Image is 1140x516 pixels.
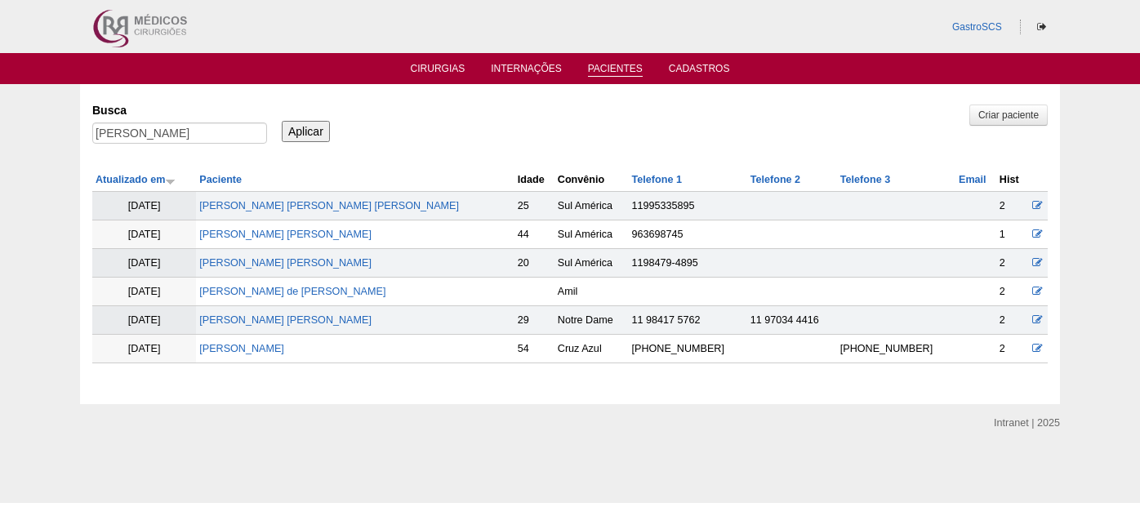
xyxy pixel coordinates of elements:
[514,168,554,192] th: Idade
[629,335,747,363] td: [PHONE_NUMBER]
[199,257,372,269] a: [PERSON_NAME] [PERSON_NAME]
[629,249,747,278] td: 1198479-4895
[92,249,196,278] td: [DATE]
[92,220,196,249] td: [DATE]
[92,192,196,220] td: [DATE]
[514,249,554,278] td: 20
[996,220,1027,249] td: 1
[837,335,955,363] td: [PHONE_NUMBER]
[92,278,196,306] td: [DATE]
[199,174,242,185] a: Paciente
[411,63,465,79] a: Cirurgias
[969,105,1048,126] a: Criar paciente
[554,220,629,249] td: Sul América
[199,229,372,240] a: [PERSON_NAME] [PERSON_NAME]
[554,306,629,335] td: Notre Dame
[588,63,643,77] a: Pacientes
[629,220,747,249] td: 963698745
[747,306,837,335] td: 11 97034 4416
[750,174,800,185] a: Telefone 2
[996,306,1027,335] td: 2
[1037,22,1046,32] i: Sair
[165,176,176,186] img: ordem crescente
[554,249,629,278] td: Sul América
[514,306,554,335] td: 29
[996,192,1027,220] td: 2
[491,63,562,79] a: Internações
[996,168,1027,192] th: Hist
[96,174,176,185] a: Atualizado em
[959,174,986,185] a: Email
[514,192,554,220] td: 25
[996,249,1027,278] td: 2
[554,168,629,192] th: Convênio
[199,343,284,354] a: [PERSON_NAME]
[514,220,554,249] td: 44
[92,306,196,335] td: [DATE]
[92,122,267,144] input: Digite os termos que você deseja procurar.
[629,306,747,335] td: 11 98417 5762
[996,335,1027,363] td: 2
[282,121,330,142] input: Aplicar
[632,174,682,185] a: Telefone 1
[92,102,267,118] label: Busca
[840,174,890,185] a: Telefone 3
[199,286,385,297] a: [PERSON_NAME] de [PERSON_NAME]
[92,335,196,363] td: [DATE]
[994,415,1060,431] div: Intranet | 2025
[952,21,1002,33] a: GastroSCS
[199,314,372,326] a: [PERSON_NAME] [PERSON_NAME]
[554,192,629,220] td: Sul América
[554,278,629,306] td: Amil
[199,200,459,211] a: [PERSON_NAME] [PERSON_NAME] [PERSON_NAME]
[554,335,629,363] td: Cruz Azul
[996,278,1027,306] td: 2
[514,335,554,363] td: 54
[629,192,747,220] td: 11995335895
[669,63,730,79] a: Cadastros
